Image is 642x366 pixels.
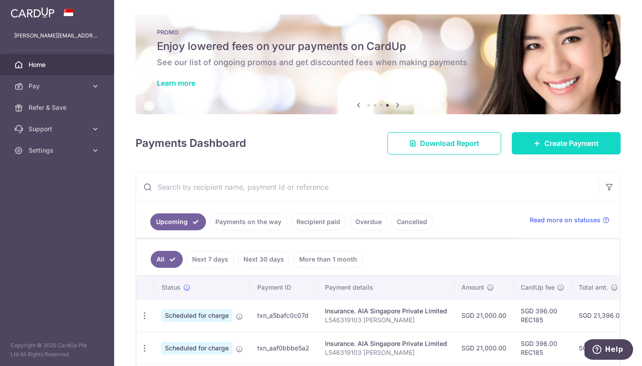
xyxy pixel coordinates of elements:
[157,29,599,36] p: PROMO
[136,135,246,151] h4: Payments Dashboard
[29,103,87,112] span: Refer & Save
[291,213,346,230] a: Recipient paid
[161,283,181,292] span: Status
[350,213,387,230] a: Overdue
[572,299,631,332] td: SGD 21,396.00
[420,138,479,149] span: Download Report
[157,39,599,54] h5: Enjoy lowered fees on your payments on CardUp
[454,299,514,332] td: SGD 21,000.00
[157,79,195,87] a: Learn more
[29,125,87,133] span: Support
[530,216,609,225] a: Read more on statuses
[514,299,572,332] td: SGD 396.00 REC185
[238,251,290,268] a: Next 30 days
[157,57,599,68] h6: See our list of ongoing promos and get discounted fees when making payments
[250,276,318,299] th: Payment ID
[512,132,621,154] a: Create Payment
[325,339,447,348] div: Insurance. AIA Singapore Private Limited
[572,332,631,364] td: SGD 21,396.00
[11,7,54,18] img: CardUp
[584,339,633,362] iframe: Opens a widget where you can find more information
[29,146,87,155] span: Settings
[514,332,572,364] td: SGD 396.00 REC185
[318,276,454,299] th: Payment details
[29,82,87,91] span: Pay
[151,251,183,268] a: All
[325,307,447,316] div: Insurance. AIA Singapore Private Limited
[29,60,87,69] span: Home
[325,316,447,324] p: L546319103 [PERSON_NAME]
[461,283,484,292] span: Amount
[161,342,232,354] span: Scheduled for charge
[210,213,287,230] a: Payments on the way
[186,251,234,268] a: Next 7 days
[325,348,447,357] p: L546319103 [PERSON_NAME]
[293,251,363,268] a: More than 1 month
[521,283,555,292] span: CardUp fee
[136,14,621,114] img: Latest Promos banner
[387,132,501,154] a: Download Report
[250,332,318,364] td: txn_aaf0bbbe5a2
[161,309,232,322] span: Scheduled for charge
[391,213,433,230] a: Cancelled
[454,332,514,364] td: SGD 21,000.00
[250,299,318,332] td: txn_a5bafc0c07d
[150,213,206,230] a: Upcoming
[579,283,608,292] span: Total amt.
[136,173,599,201] input: Search by recipient name, payment id or reference
[530,216,601,225] span: Read more on statuses
[544,138,599,149] span: Create Payment
[14,31,100,40] p: [PERSON_NAME][EMAIL_ADDRESS][DOMAIN_NAME]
